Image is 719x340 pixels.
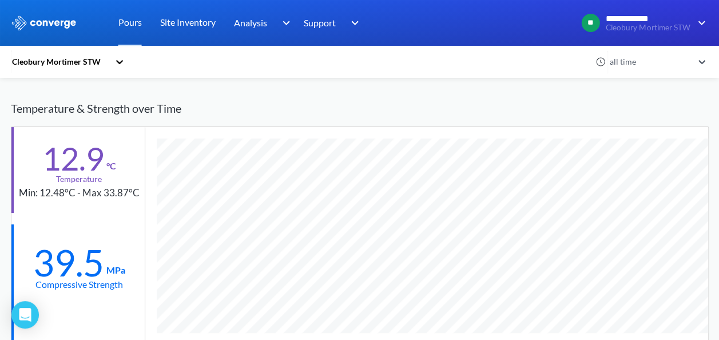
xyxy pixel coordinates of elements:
div: 12.9 [42,144,104,173]
div: Min: 12.48°C - Max 33.87°C [19,185,140,201]
img: icon-clock.svg [595,57,606,67]
span: Analysis [234,15,267,30]
div: Open Intercom Messenger [11,301,39,329]
img: downArrow.svg [344,16,362,30]
div: Cleobury Mortimer STW [11,56,109,68]
div: Temperature & Strength over Time [11,90,709,126]
div: 39.5 [33,248,104,277]
span: Cleobury Mortimer STW [606,23,690,32]
img: logo_ewhite.svg [11,15,77,30]
img: downArrow.svg [275,16,293,30]
span: Support [304,15,336,30]
div: Compressive Strength [35,277,123,291]
div: all time [607,56,693,68]
img: downArrow.svg [690,16,709,30]
div: Temperature [56,173,102,185]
